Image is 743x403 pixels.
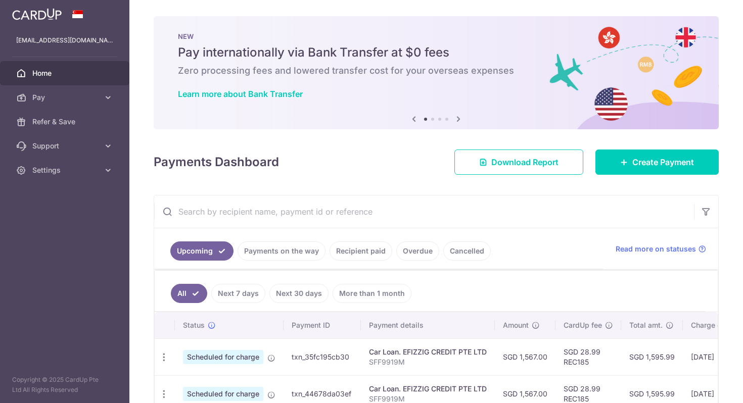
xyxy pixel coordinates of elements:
[32,117,99,127] span: Refer & Save
[12,8,62,20] img: CardUp
[691,320,732,330] span: Charge date
[269,284,329,303] a: Next 30 days
[183,320,205,330] span: Status
[32,92,99,103] span: Pay
[491,156,559,168] span: Download Report
[171,284,207,303] a: All
[238,241,326,261] a: Payments on the way
[503,320,529,330] span: Amount
[183,387,263,401] span: Scheduled for charge
[154,195,694,228] input: Search by recipient name, payment id or reference
[178,32,694,40] p: NEW
[632,156,694,168] span: Create Payment
[178,44,694,61] h5: Pay internationally via Bank Transfer at $0 fees
[629,320,663,330] span: Total amt.
[333,284,411,303] a: More than 1 month
[330,241,392,261] a: Recipient paid
[454,149,583,175] a: Download Report
[170,241,234,261] a: Upcoming
[32,165,99,175] span: Settings
[396,241,439,261] a: Overdue
[183,350,263,364] span: Scheduled for charge
[595,149,719,175] a: Create Payment
[211,284,265,303] a: Next 7 days
[16,35,113,45] p: [EMAIL_ADDRESS][DOMAIN_NAME]
[678,373,733,398] iframe: Opens a widget where you can find more information
[443,241,491,261] a: Cancelled
[32,68,99,78] span: Home
[369,347,487,357] div: Car Loan. EFIZZIG CREDIT PTE LTD
[32,141,99,151] span: Support
[564,320,602,330] span: CardUp fee
[369,384,487,394] div: Car Loan. EFIZZIG CREDIT PTE LTD
[178,89,303,99] a: Learn more about Bank Transfer
[621,338,683,375] td: SGD 1,595.99
[178,65,694,77] h6: Zero processing fees and lowered transfer cost for your overseas expenses
[616,244,706,254] a: Read more on statuses
[284,312,361,338] th: Payment ID
[369,357,487,367] p: SFF9919M
[284,338,361,375] td: txn_35fc195cb30
[616,244,696,254] span: Read more on statuses
[495,338,555,375] td: SGD 1,567.00
[154,153,279,171] h4: Payments Dashboard
[154,16,719,129] img: Bank transfer banner
[555,338,621,375] td: SGD 28.99 REC185
[361,312,495,338] th: Payment details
